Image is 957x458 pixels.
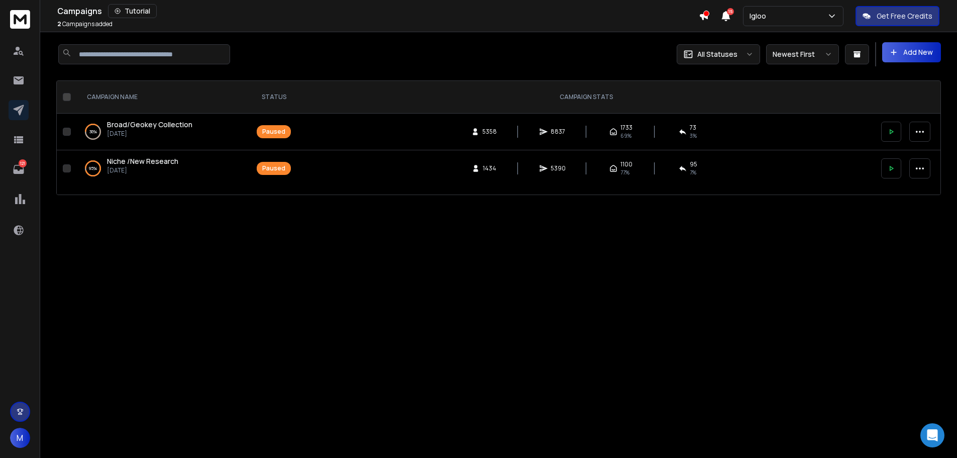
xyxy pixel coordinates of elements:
span: 73 [690,124,696,132]
span: 95 [690,160,697,168]
span: Broad/Geokey Collection [107,120,192,129]
th: CAMPAIGN STATS [297,81,875,114]
p: Campaigns added [57,20,113,28]
div: Paused [262,164,285,172]
p: Get Free Credits [877,11,932,21]
p: All Statuses [697,49,737,59]
button: M [10,428,30,448]
span: 1100 [620,160,632,168]
div: Campaigns [57,4,699,18]
th: CAMPAIGN NAME [75,81,251,114]
a: Niche /New Research [107,156,178,166]
th: STATUS [251,81,297,114]
span: 2 [57,20,61,28]
span: 3 % [690,132,697,140]
span: 1733 [620,124,632,132]
p: [DATE] [107,130,192,138]
p: 121 [19,159,27,167]
p: 36 % [89,127,97,137]
span: 8837 [551,128,565,136]
span: 5358 [482,128,497,136]
span: 69 % [620,132,631,140]
div: Open Intercom Messenger [920,423,944,447]
p: Igloo [750,11,770,21]
div: Paused [262,128,285,136]
a: Broad/Geokey Collection [107,120,192,130]
td: 95%Niche /New Research[DATE] [75,150,251,187]
span: 1434 [483,164,496,172]
button: Add New [882,42,941,62]
a: 121 [9,159,29,179]
span: 5390 [551,164,566,172]
span: 7 % [690,168,696,176]
span: 15 [727,8,734,15]
span: 77 % [620,168,629,176]
td: 36%Broad/Geokey Collection[DATE] [75,114,251,150]
button: Tutorial [108,4,157,18]
p: 95 % [89,163,97,173]
p: [DATE] [107,166,178,174]
button: Newest First [766,44,839,64]
button: Get Free Credits [856,6,939,26]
